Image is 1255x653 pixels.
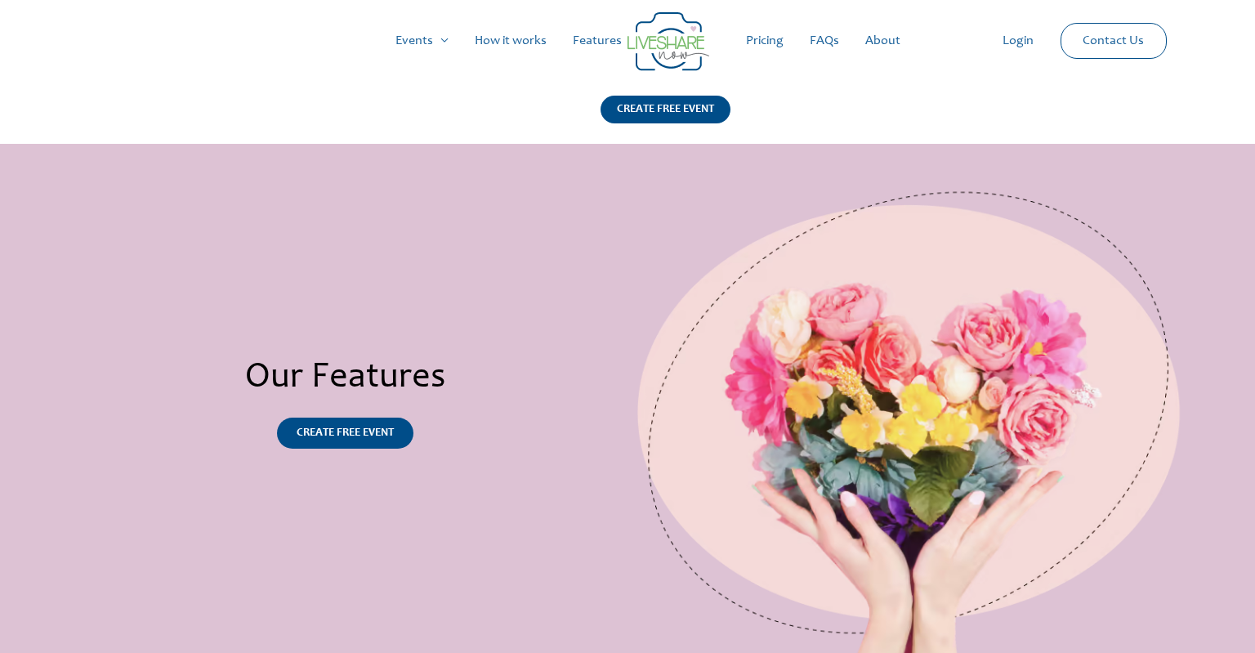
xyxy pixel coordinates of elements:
a: Login [989,15,1047,67]
a: Pricing [733,15,797,67]
a: Events [382,15,462,67]
img: Group 14 | Live Photo Slideshow for Events | Create Free Events Album for Any Occasion [627,12,709,71]
a: CREATE FREE EVENT [601,96,730,144]
a: About [852,15,913,67]
h2: Our Features [63,356,627,401]
a: Features [560,15,635,67]
a: CREATE FREE EVENT [277,418,413,449]
a: Contact Us [1070,24,1157,58]
span: CREATE FREE EVENT [297,427,394,439]
nav: Site Navigation [29,15,1226,67]
div: CREATE FREE EVENT [601,96,730,123]
a: How it works [462,15,560,67]
a: FAQs [797,15,852,67]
